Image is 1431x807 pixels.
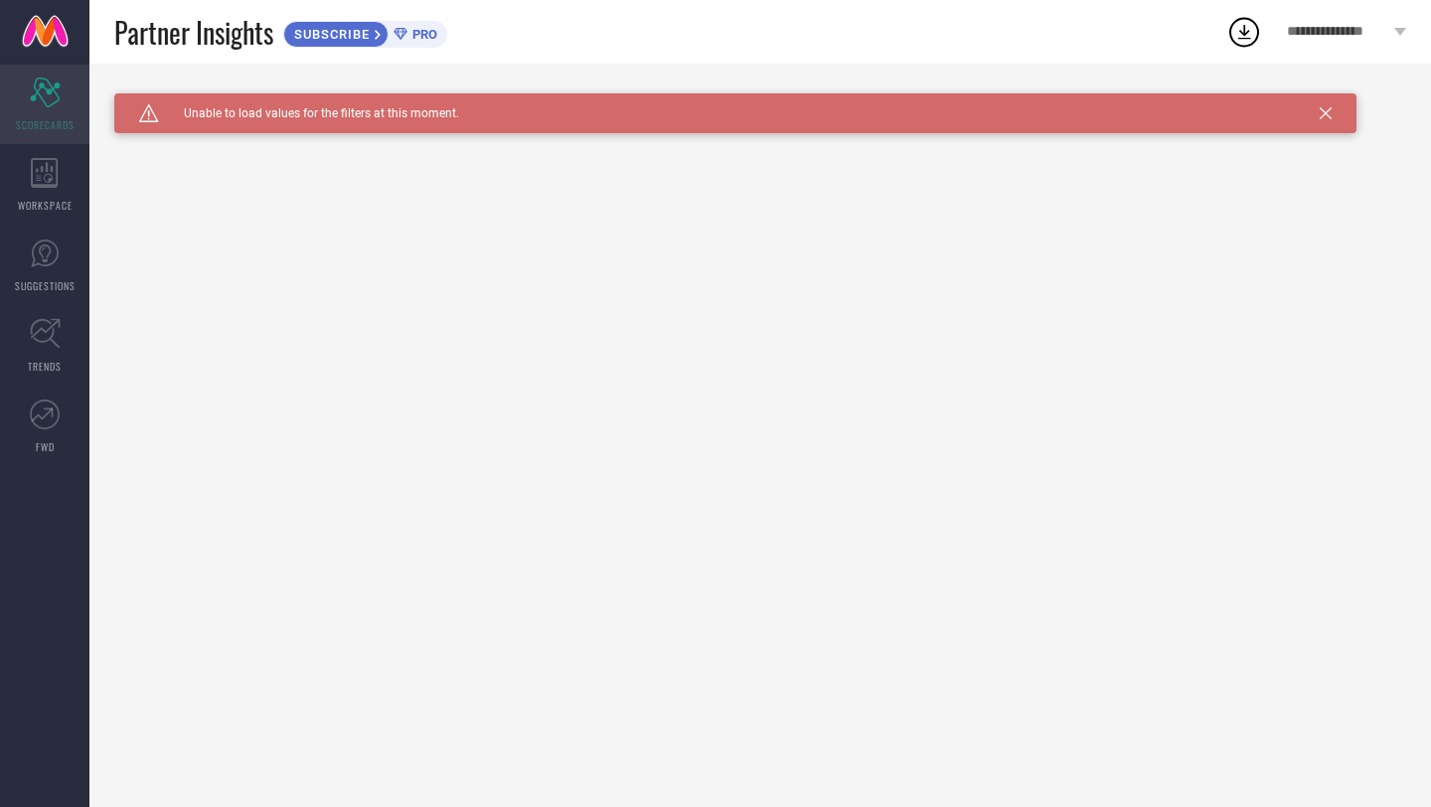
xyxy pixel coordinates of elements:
[284,27,375,42] span: SUBSCRIBE
[159,106,459,120] span: Unable to load values for the filters at this moment.
[18,198,73,213] span: WORKSPACE
[15,278,76,293] span: SUGGESTIONS
[16,117,75,132] span: SCORECARDS
[283,16,447,48] a: SUBSCRIBEPRO
[1226,14,1262,50] div: Open download list
[36,439,55,454] span: FWD
[28,359,62,374] span: TRENDS
[114,93,1406,109] div: Unable to load filters at this moment. Please try later.
[114,12,273,53] span: Partner Insights
[407,27,437,42] span: PRO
